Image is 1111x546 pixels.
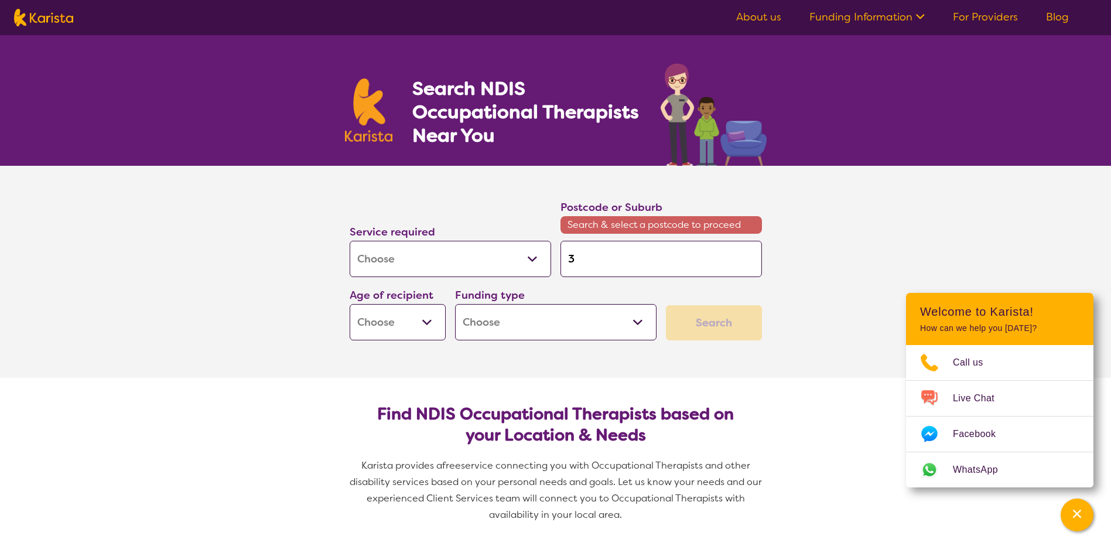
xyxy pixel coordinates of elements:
[953,10,1018,24] a: For Providers
[736,10,781,24] a: About us
[906,345,1093,487] ul: Choose channel
[350,225,435,239] label: Service required
[455,288,525,302] label: Funding type
[345,79,393,142] img: Karista logo
[920,305,1079,319] h2: Welcome to Karista!
[661,63,767,166] img: occupational-therapy
[953,354,997,371] span: Call us
[361,459,442,472] span: Karista provides a
[1046,10,1069,24] a: Blog
[953,425,1010,443] span: Facebook
[350,459,764,521] span: service connecting you with Occupational Therapists and other disability services based on your p...
[1061,499,1093,531] button: Channel Menu
[920,323,1079,333] p: How can we help you [DATE]?
[906,293,1093,487] div: Channel Menu
[442,459,461,472] span: free
[560,241,762,277] input: Type
[560,200,662,214] label: Postcode or Suburb
[14,9,73,26] img: Karista logo
[953,390,1009,407] span: Live Chat
[412,77,640,147] h1: Search NDIS Occupational Therapists Near You
[359,404,753,446] h2: Find NDIS Occupational Therapists based on your Location & Needs
[560,216,762,234] span: Search & select a postcode to proceed
[906,452,1093,487] a: Web link opens in a new tab.
[953,461,1012,479] span: WhatsApp
[350,288,433,302] label: Age of recipient
[809,10,925,24] a: Funding Information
